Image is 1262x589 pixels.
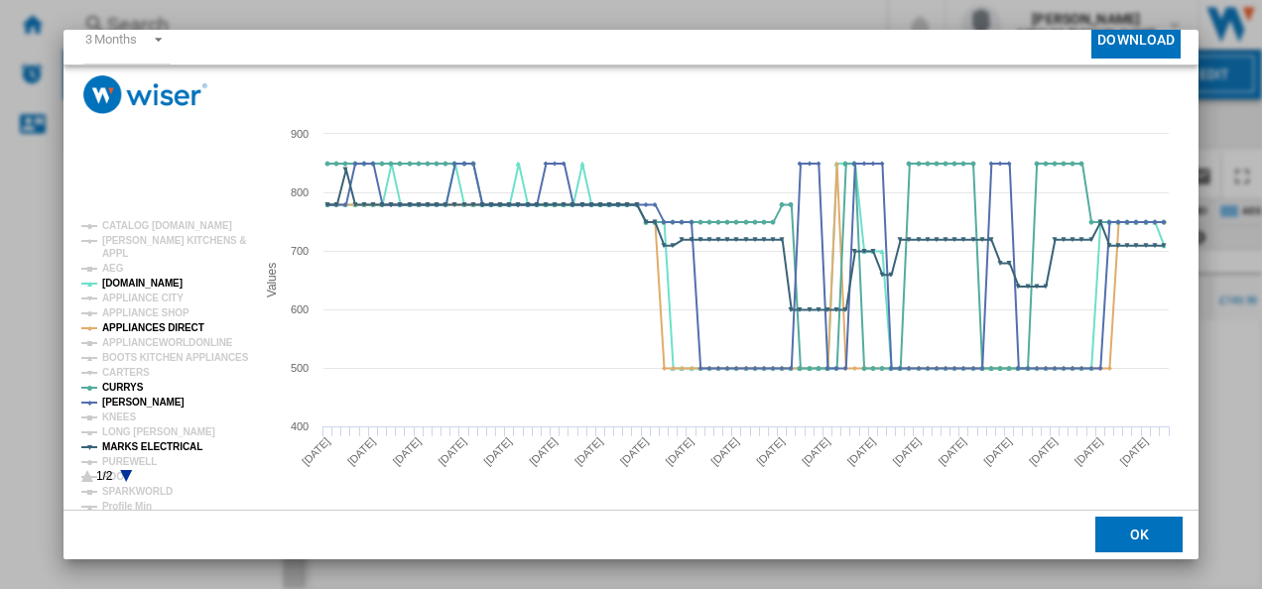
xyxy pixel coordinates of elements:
[617,435,650,468] tspan: [DATE]
[83,75,207,114] img: logo_wiser_300x94.png
[63,30,1199,560] md-dialog: Product popup
[102,293,184,303] tspan: APPLIANCE CITY
[1091,22,1181,59] button: Download
[344,435,377,468] tspan: [DATE]
[481,435,514,468] tspan: [DATE]
[291,303,309,315] tspan: 600
[1095,518,1183,553] button: OK
[96,469,113,483] text: 1/2
[291,186,309,198] tspan: 800
[799,435,831,468] tspan: [DATE]
[102,367,150,378] tspan: CARTERS
[85,32,137,47] div: 3 Months
[102,235,246,246] tspan: [PERSON_NAME] KITCHENS &
[102,220,232,231] tspan: CATALOG [DOMAIN_NAME]
[754,435,787,468] tspan: [DATE]
[1027,435,1060,468] tspan: [DATE]
[102,263,124,274] tspan: AEG
[102,426,215,437] tspan: LONG [PERSON_NAME]
[102,322,204,333] tspan: APPLIANCES DIRECT
[291,128,309,140] tspan: 900
[571,435,604,468] tspan: [DATE]
[890,435,923,468] tspan: [DATE]
[936,435,968,468] tspan: [DATE]
[1072,435,1104,468] tspan: [DATE]
[102,471,124,482] tspan: RDO
[264,263,278,297] tspan: Values
[1117,435,1150,468] tspan: [DATE]
[102,486,173,497] tspan: SPARKWORLD
[102,501,152,512] tspan: Profile Min
[436,435,468,468] tspan: [DATE]
[291,245,309,257] tspan: 700
[527,435,560,468] tspan: [DATE]
[102,397,185,408] tspan: [PERSON_NAME]
[102,278,183,289] tspan: [DOMAIN_NAME]
[708,435,741,468] tspan: [DATE]
[390,435,423,468] tspan: [DATE]
[844,435,877,468] tspan: [DATE]
[102,412,136,422] tspan: KNEES
[981,435,1014,468] tspan: [DATE]
[102,382,144,393] tspan: CURRYS
[102,456,157,467] tspan: PUREWELL
[663,435,695,468] tspan: [DATE]
[102,441,202,452] tspan: MARKS ELECTRICAL
[102,352,249,363] tspan: BOOTS KITCHEN APPLIANCES
[102,337,233,348] tspan: APPLIANCEWORLDONLINE
[300,435,332,468] tspan: [DATE]
[102,307,189,318] tspan: APPLIANCE SHOP
[102,248,128,259] tspan: APPL
[291,362,309,374] tspan: 500
[291,420,309,432] tspan: 400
